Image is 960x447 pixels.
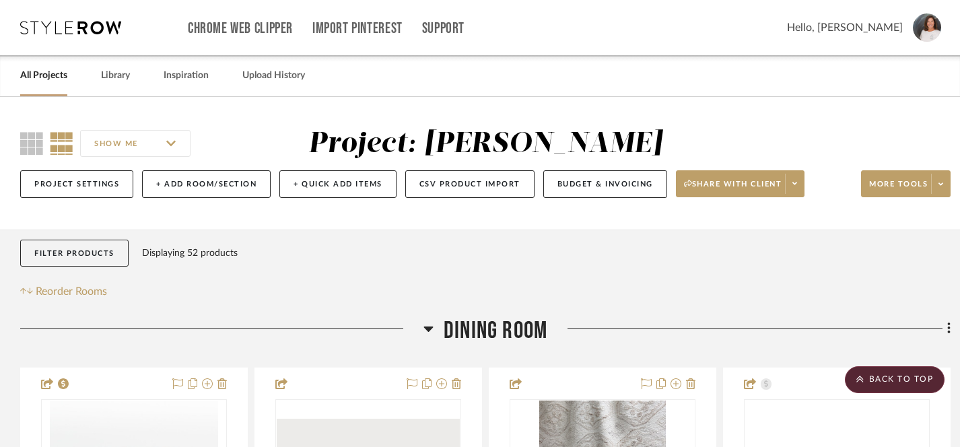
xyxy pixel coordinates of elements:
[869,179,928,199] span: More tools
[279,170,397,198] button: + Quick Add Items
[101,67,130,85] a: Library
[422,23,465,34] a: Support
[684,179,782,199] span: Share with client
[861,170,951,197] button: More tools
[142,170,271,198] button: + Add Room/Section
[242,67,305,85] a: Upload History
[20,240,129,267] button: Filter Products
[164,67,209,85] a: Inspiration
[188,23,293,34] a: Chrome Web Clipper
[787,20,903,36] span: Hello, [PERSON_NAME]
[20,170,133,198] button: Project Settings
[845,366,945,393] scroll-to-top-button: BACK TO TOP
[308,130,662,158] div: Project: [PERSON_NAME]
[142,240,238,267] div: Displaying 52 products
[543,170,667,198] button: Budget & Invoicing
[405,170,535,198] button: CSV Product Import
[913,13,941,42] img: avatar
[312,23,403,34] a: Import Pinterest
[20,67,67,85] a: All Projects
[20,283,107,300] button: Reorder Rooms
[676,170,805,197] button: Share with client
[36,283,107,300] span: Reorder Rooms
[444,316,547,345] span: Dining Room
